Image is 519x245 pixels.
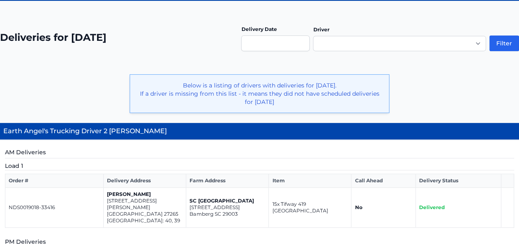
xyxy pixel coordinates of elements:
[107,191,182,198] p: [PERSON_NAME]
[241,26,277,32] label: Delivery Date
[107,198,182,211] p: [STREET_ADDRESS][PERSON_NAME]
[415,174,501,188] th: Delivery Status
[137,81,382,106] p: Below is a listing of drivers with deliveries for [DATE]. If a driver is missing from this list -...
[104,174,186,188] th: Delivery Address
[5,174,104,188] th: Order #
[9,204,100,211] p: NDS0019018-33416
[190,198,265,204] p: SC [GEOGRAPHIC_DATA]
[419,204,445,210] span: Delivered
[5,148,514,158] h5: AM Deliveries
[351,174,415,188] th: Call Ahead
[5,162,514,170] h5: Load 1
[107,211,182,217] p: [GEOGRAPHIC_DATA] 27265
[313,26,329,33] label: Driver
[190,204,265,211] p: [STREET_ADDRESS]
[190,211,265,217] p: Bamberg SC 29003
[107,217,182,224] p: [GEOGRAPHIC_DATA]: 40, 39
[269,188,351,228] td: 15x Tifway 419 [GEOGRAPHIC_DATA]
[355,204,362,210] strong: No
[186,174,269,188] th: Farm Address
[489,35,519,51] button: Filter
[269,174,351,188] th: Item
